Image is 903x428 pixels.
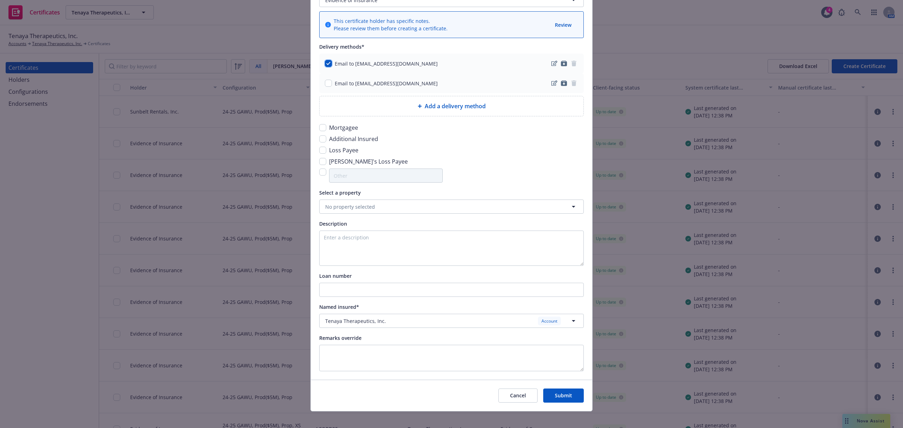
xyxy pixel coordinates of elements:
button: Tenaya Therapeutics, Inc.Account [319,314,584,328]
span: Review [555,22,571,28]
span: Delivery methods* [319,43,364,50]
button: No property selected [319,200,584,214]
a: edit [550,59,558,68]
span: remove [570,59,578,68]
span: Mortgagee [329,123,358,132]
button: Review [554,20,572,29]
button: Submit [543,389,584,403]
a: edit [550,79,558,87]
span: Select a property [319,189,361,196]
div: Account [538,317,561,325]
span: remove [570,79,578,87]
span: No property selected [325,203,375,210]
div: Email to [EMAIL_ADDRESS][DOMAIN_NAME] [335,60,438,67]
a: archive [560,79,568,87]
span: Additional Insured [329,135,378,143]
div: Email to [EMAIL_ADDRESS][DOMAIN_NAME] [335,80,438,87]
span: [PERSON_NAME]'s Loss Payee [329,157,408,166]
span: Description [319,220,347,227]
span: Loan number [319,273,352,279]
button: Cancel [498,389,538,403]
span: Tenaya Therapeutics, Inc. [325,317,386,325]
span: Remarks override [319,335,362,341]
div: This certificate holder has specific notes. [334,17,448,25]
div: Please review them before creating a certificate. [334,25,448,32]
span: Named insured* [319,304,359,310]
div: Add a delivery method [319,96,584,116]
a: archive [560,59,568,68]
input: Other [329,169,442,182]
span: Add a delivery method [425,102,486,110]
span: Loss Payee [329,146,358,154]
